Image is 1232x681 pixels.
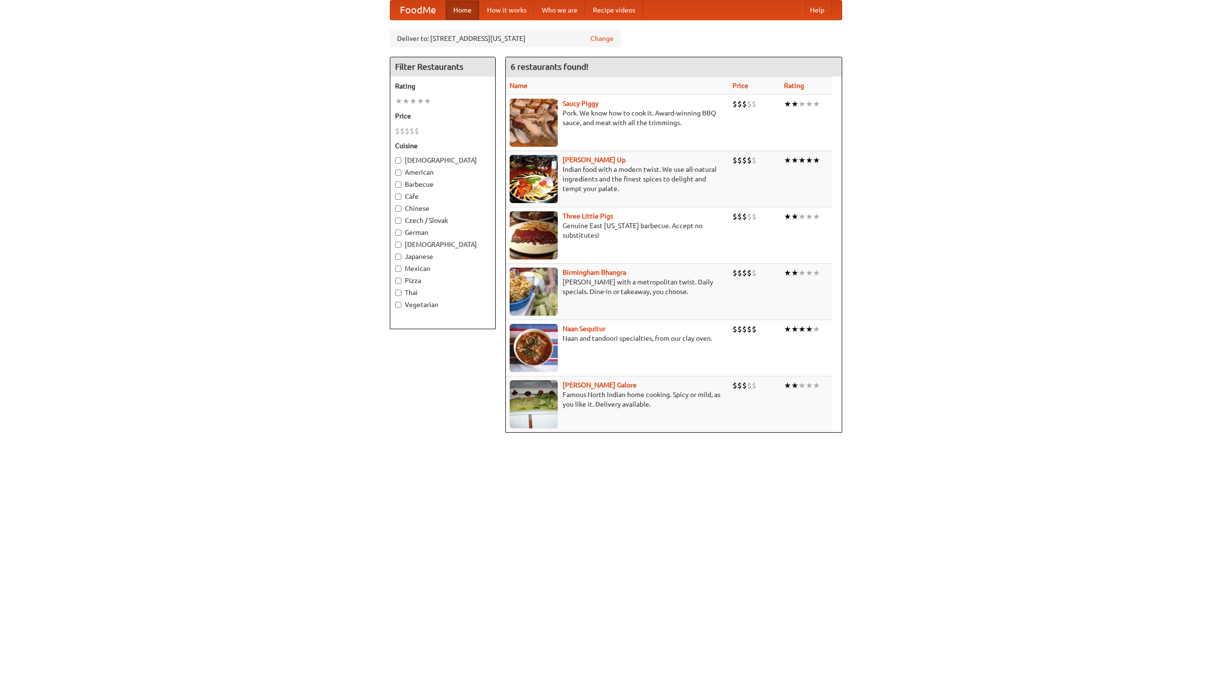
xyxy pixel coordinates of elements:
[410,126,414,136] li: $
[791,380,798,391] li: ★
[798,155,806,166] li: ★
[732,380,737,391] li: $
[395,266,401,272] input: Mexican
[390,30,621,47] div: Deliver to: [STREET_ADDRESS][US_STATE]
[395,167,490,177] label: American
[732,82,748,90] a: Price
[395,264,490,273] label: Mexican
[395,169,401,176] input: American
[784,99,791,109] li: ★
[752,268,757,278] li: $
[747,324,752,334] li: $
[563,156,626,164] a: [PERSON_NAME] Up
[395,230,401,236] input: German
[424,96,431,106] li: ★
[806,99,813,109] li: ★
[742,380,747,391] li: $
[732,99,737,109] li: $
[395,240,490,249] label: [DEMOGRAPHIC_DATA]
[737,155,742,166] li: $
[563,269,626,276] a: Birmingham Bhangra
[585,0,643,20] a: Recipe videos
[563,212,613,220] a: Three Little Pigs
[395,204,490,213] label: Chinese
[395,242,401,248] input: [DEMOGRAPHIC_DATA]
[813,380,820,391] li: ★
[784,82,804,90] a: Rating
[747,380,752,391] li: $
[390,0,446,20] a: FoodMe
[798,211,806,222] li: ★
[798,99,806,109] li: ★
[737,324,742,334] li: $
[395,290,401,296] input: Thai
[752,211,757,222] li: $
[737,268,742,278] li: $
[813,155,820,166] li: ★
[395,181,401,188] input: Barbecue
[737,99,742,109] li: $
[742,155,747,166] li: $
[813,99,820,109] li: ★
[798,268,806,278] li: ★
[511,62,589,71] ng-pluralize: 6 restaurants found!
[534,0,585,20] a: Who we are
[791,324,798,334] li: ★
[510,380,558,428] img: currygalore.jpg
[752,155,757,166] li: $
[813,324,820,334] li: ★
[395,81,490,91] h5: Rating
[395,126,400,136] li: $
[784,155,791,166] li: ★
[510,390,725,409] p: Famous North Indian home cooking. Spicy or mild, as you like it. Delivery available.
[510,82,527,90] a: Name
[806,268,813,278] li: ★
[410,96,417,106] li: ★
[446,0,479,20] a: Home
[747,268,752,278] li: $
[510,334,725,343] p: Naan and tandoori specialties, from our clay oven.
[510,108,725,128] p: Pork. We know how to cook it. Award-winning BBQ sauce, and meat with all the trimmings.
[732,211,737,222] li: $
[395,228,490,237] label: German
[732,268,737,278] li: $
[802,0,832,20] a: Help
[390,57,495,77] h4: Filter Restaurants
[784,211,791,222] li: ★
[414,126,419,136] li: $
[806,380,813,391] li: ★
[784,268,791,278] li: ★
[395,254,401,260] input: Japanese
[563,325,605,333] b: Naan Sequitur
[395,180,490,189] label: Barbecue
[395,218,401,224] input: Czech / Slovak
[395,252,490,261] label: Japanese
[784,324,791,334] li: ★
[395,288,490,297] label: Thai
[806,155,813,166] li: ★
[784,380,791,391] li: ★
[395,155,490,165] label: [DEMOGRAPHIC_DATA]
[395,300,490,309] label: Vegetarian
[417,96,424,106] li: ★
[395,141,490,151] h5: Cuisine
[395,111,490,121] h5: Price
[510,211,558,259] img: littlepigs.jpg
[791,99,798,109] li: ★
[742,324,747,334] li: $
[791,268,798,278] li: ★
[747,155,752,166] li: $
[510,221,725,240] p: Genuine East [US_STATE] barbecue. Accept no substitutes!
[806,211,813,222] li: ★
[395,216,490,225] label: Czech / Slovak
[395,96,402,106] li: ★
[395,157,401,164] input: [DEMOGRAPHIC_DATA]
[563,100,599,107] a: Saucy Piggy
[752,324,757,334] li: $
[395,206,401,212] input: Chinese
[742,268,747,278] li: $
[479,0,534,20] a: How it works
